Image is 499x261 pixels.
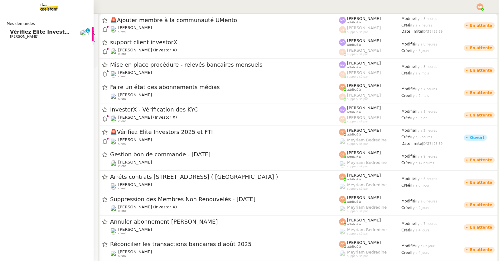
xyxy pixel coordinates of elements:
[347,223,361,226] span: attribué à
[3,21,39,27] span: Mes demandes
[339,241,346,248] img: svg
[118,115,177,120] span: [PERSON_NAME] (Investor X)
[110,26,117,33] img: users%2FDBF5gIzOT6MfpzgDQC7eMkIK8iA3%2Favatar%2Fd943ca6c-06ba-4e73-906b-d60e05e423d3
[118,97,126,101] span: client
[110,48,117,55] img: users%2FUWPTPKITw0gpiMilXqRXG5g9gXH3%2Favatar%2F405ab820-17f5-49fd-8f81-080694535f4d
[347,83,381,88] span: [PERSON_NAME]
[110,183,117,190] img: users%2FPVo4U3nC6dbZZPS5thQt7kGWk8P2%2Favatar%2F1516997780130.jpeg
[85,28,90,33] nz-badge-sup: 1
[339,161,346,168] img: users%2FaellJyylmXSg4jqeVbanehhyYJm1%2Favatar%2Fprofile-pic%20(4).png
[339,26,346,33] img: svg
[110,93,117,100] img: users%2FrxcTinYCQST3nt3eRyMgQ024e422%2Favatar%2Fa0327058c7192f72952294e6843542370f7921c3.jpg
[110,17,339,23] span: Ajouter membre à la communauté UMento
[339,93,401,101] app-user-label: suppervisé par
[339,61,401,69] app-user-label: attribué à
[339,227,401,235] app-user-label: suppervisé par
[470,24,492,27] div: En attente
[401,154,415,159] span: Modifié
[339,71,346,78] img: svg
[110,137,339,145] app-user-detailed-label: client
[410,135,432,139] span: il y a 6 heures
[470,136,484,140] div: Ouvert
[410,72,429,75] span: il y a 2 mois
[347,173,381,178] span: [PERSON_NAME]
[347,218,381,222] span: [PERSON_NAME]
[415,129,437,132] span: il y a 2 heures
[401,109,415,114] span: Modifié
[415,200,437,203] span: il y a 6 heures
[347,43,361,47] span: attribué à
[410,116,427,120] span: il y a un an
[118,75,126,78] span: client
[347,97,368,101] span: suppervisé par
[339,196,346,203] img: svg
[339,106,401,114] app-user-label: attribué à
[347,205,387,210] span: Meyriam Bedredine
[401,177,415,181] span: Modifié
[470,225,492,229] div: En attente
[339,138,401,146] app-user-label: suppervisé par
[118,120,126,123] span: client
[347,115,381,120] span: [PERSON_NAME]
[118,48,177,52] span: [PERSON_NAME] (Investor X)
[339,26,401,34] app-user-label: suppervisé par
[110,182,339,190] app-user-detailed-label: client
[339,61,346,68] img: svg
[118,142,126,145] span: client
[339,49,346,55] img: svg
[415,222,437,225] span: il y a 7 heures
[347,128,381,133] span: [PERSON_NAME]
[347,155,361,159] span: attribué à
[401,141,422,146] span: Date limite
[401,42,415,46] span: Modifié
[347,31,368,34] span: suppervisé par
[339,115,401,123] app-user-label: suppervisé par
[401,183,410,187] span: Créé
[347,93,381,97] span: [PERSON_NAME]
[347,245,361,249] span: attribué à
[118,164,126,168] span: client
[410,251,429,254] span: il y a 4 jours
[410,229,429,232] span: il y a 4 jours
[347,195,381,200] span: [PERSON_NAME]
[339,240,401,248] app-user-label: attribué à
[339,116,346,123] img: svg
[347,183,387,187] span: Meyriam Bedredine
[470,69,492,72] div: En attente
[470,248,492,252] div: En attente
[401,93,410,98] span: Créé
[401,221,415,226] span: Modifié
[339,129,346,135] img: svg
[415,65,437,69] span: il y a 3 heures
[401,206,410,210] span: Créé
[339,218,346,225] img: svg
[347,66,361,69] span: attribué à
[401,135,410,139] span: Créé
[339,106,346,113] img: svg
[118,25,152,30] span: [PERSON_NAME]
[401,87,415,91] span: Modifié
[118,254,126,258] span: client
[110,129,117,135] span: 🚨
[401,17,415,21] span: Modifié
[347,75,368,78] span: suppervisé par
[110,228,117,235] img: users%2FPVo4U3nC6dbZZPS5thQt7kGWk8P2%2Favatar%2F1516997780130.jpeg
[347,178,361,181] span: attribué à
[415,155,437,158] span: il y a 9 heures
[347,111,361,114] span: attribué à
[410,24,432,27] span: il y a 7 heures
[410,206,429,210] span: il y a 2 jours
[339,16,401,24] app-user-label: attribué à
[470,181,492,184] div: En attente
[110,227,339,235] app-user-detailed-label: client
[339,84,346,91] img: svg
[422,30,443,33] span: [DATE] 23:59
[110,84,339,90] span: Faire un état des abonnements médias
[347,232,368,235] span: suppervisé par
[415,43,437,46] span: il y a 8 heures
[339,218,401,226] app-user-label: attribué à
[347,38,381,43] span: [PERSON_NAME]
[339,228,346,235] img: users%2FaellJyylmXSg4jqeVbanehhyYJm1%2Favatar%2Fprofile-pic%20(4).png
[401,116,410,120] span: Créé
[339,150,401,159] app-user-label: attribué à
